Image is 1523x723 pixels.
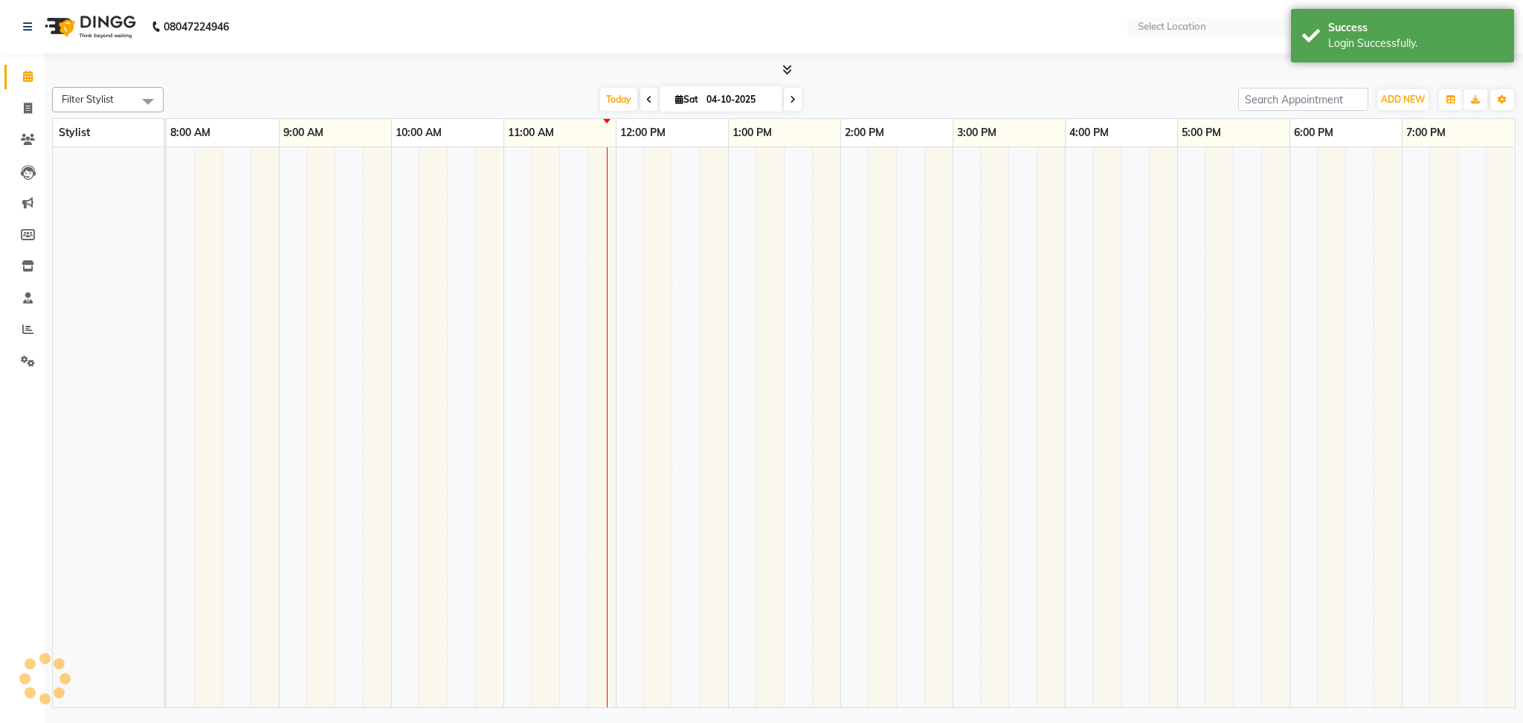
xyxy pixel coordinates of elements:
[504,122,558,144] a: 11:00 AM
[1178,122,1225,144] a: 5:00 PM
[1290,122,1337,144] a: 6:00 PM
[1328,36,1503,51] div: Login Successfully.
[62,93,114,105] span: Filter Stylist
[672,94,702,105] span: Sat
[729,122,776,144] a: 1:00 PM
[616,122,669,144] a: 12:00 PM
[167,122,214,144] a: 8:00 AM
[280,122,327,144] a: 9:00 AM
[1381,94,1425,105] span: ADD NEW
[1138,19,1206,34] div: Select Location
[702,89,776,111] input: 2025-10-04
[38,6,140,48] img: logo
[600,88,637,111] span: Today
[1377,89,1429,110] button: ADD NEW
[59,126,90,139] span: Stylist
[841,122,888,144] a: 2:00 PM
[1238,88,1368,111] input: Search Appointment
[1328,20,1503,36] div: Success
[1403,122,1449,144] a: 7:00 PM
[1066,122,1113,144] a: 4:00 PM
[164,6,229,48] b: 08047224946
[392,122,445,144] a: 10:00 AM
[953,122,1000,144] a: 3:00 PM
